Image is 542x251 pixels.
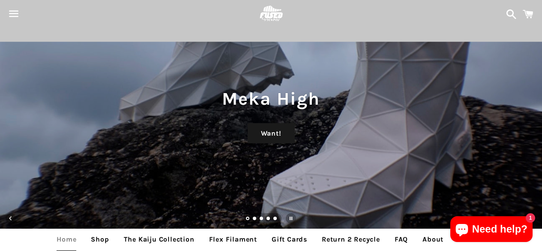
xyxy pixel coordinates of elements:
[84,229,115,250] a: Shop
[248,123,295,144] a: Want!
[388,229,414,250] a: FAQ
[416,229,450,250] a: About
[522,209,541,228] button: Next slide
[246,217,250,221] a: Slide 1, current
[265,229,314,250] a: Gift Cards
[273,217,278,221] a: Load slide 5
[260,217,264,221] a: Load slide 3
[253,217,257,221] a: Load slide 2
[448,216,535,244] inbox-online-store-chat: Shopify online store chat
[117,229,201,250] a: The Kaiju Collection
[1,209,20,228] button: Previous slide
[267,217,271,221] a: Load slide 4
[50,229,83,250] a: Home
[281,209,300,228] button: Pause slideshow
[203,229,264,250] a: Flex Filament
[315,229,386,250] a: Return 2 Recycle
[9,86,533,111] h1: Meka High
